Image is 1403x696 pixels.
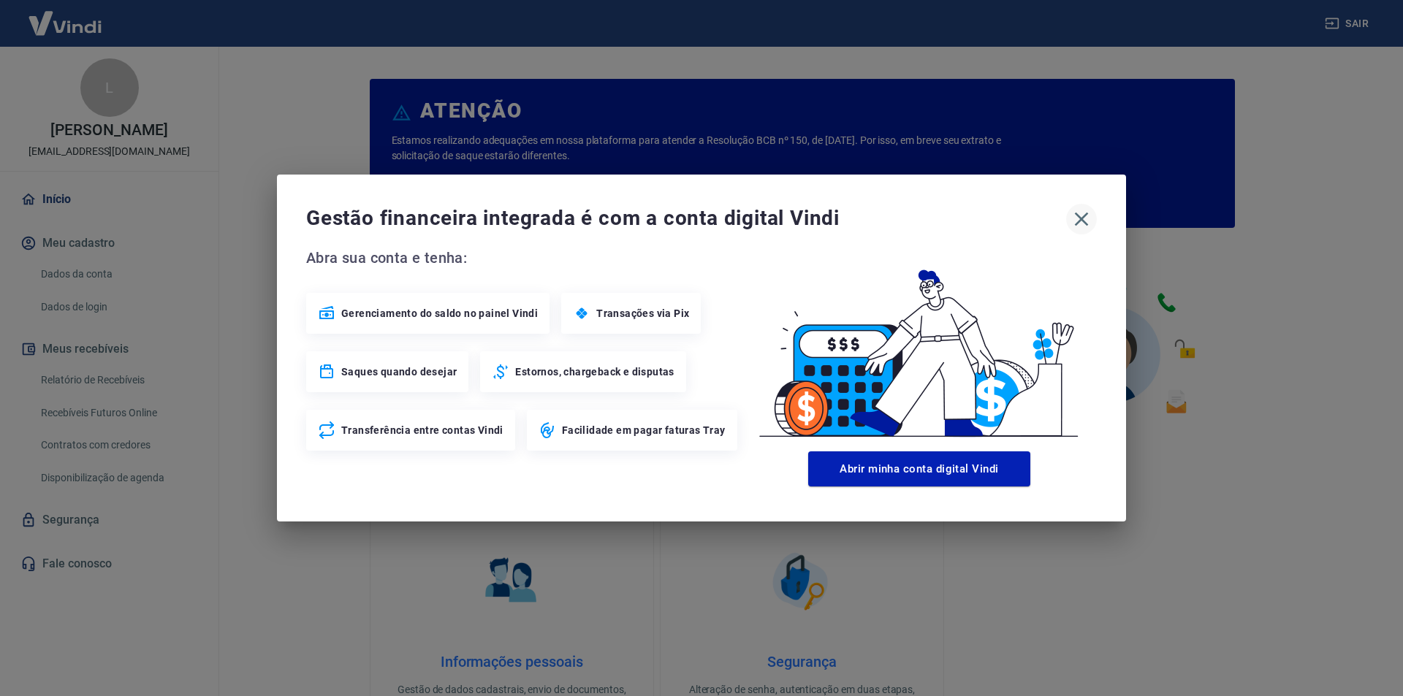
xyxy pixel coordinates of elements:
img: Good Billing [742,246,1097,445]
span: Gestão financeira integrada é com a conta digital Vindi [306,204,1066,233]
span: Transações via Pix [596,306,689,321]
span: Transferência entre contas Vindi [341,423,503,437]
span: Facilidade em pagar faturas Tray [562,423,726,437]
span: Saques quando desejar [341,364,457,379]
span: Estornos, chargeback e disputas [515,364,674,379]
span: Abra sua conta e tenha: [306,246,742,269]
span: Gerenciamento do saldo no painel Vindi [341,306,538,321]
button: Abrir minha conta digital Vindi [808,451,1030,486]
